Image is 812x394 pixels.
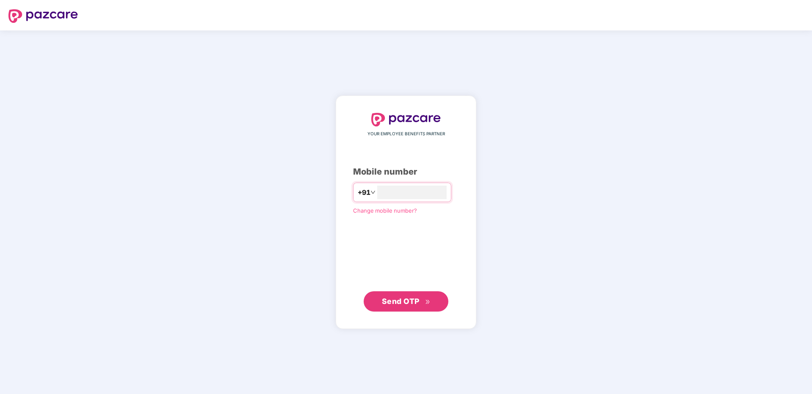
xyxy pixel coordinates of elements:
[371,113,441,126] img: logo
[353,207,417,214] a: Change mobile number?
[382,297,420,306] span: Send OTP
[8,9,78,23] img: logo
[358,187,370,198] span: +91
[353,165,459,178] div: Mobile number
[425,299,431,305] span: double-right
[367,131,445,137] span: YOUR EMPLOYEE BENEFITS PARTNER
[370,190,376,195] span: down
[364,291,448,312] button: Send OTPdouble-right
